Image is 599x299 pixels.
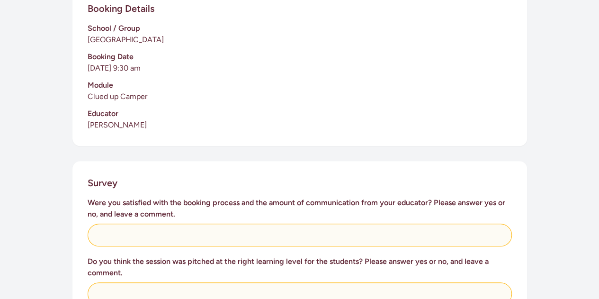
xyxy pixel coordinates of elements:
[88,176,117,190] h2: Survey
[88,91,512,102] p: Clued up Camper
[88,80,512,91] h3: Module
[88,2,154,15] h2: Booking Details
[88,63,512,74] p: [DATE] 9:30 am
[88,23,512,34] h3: School / Group
[88,197,512,220] h3: Were you satisfied with the booking process and the amount of communication from your educator? P...
[88,119,512,131] p: [PERSON_NAME]
[88,34,512,45] p: [GEOGRAPHIC_DATA]
[88,51,512,63] h3: Booking Date
[88,256,512,279] h3: Do you think the session was pitched at the right learning level for the students? Please answer ...
[88,108,512,119] h3: Educator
